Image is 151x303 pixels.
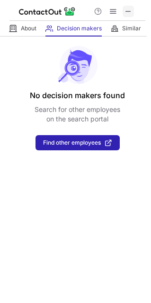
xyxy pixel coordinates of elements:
[30,90,125,101] header: No decision makers found
[19,6,76,17] img: ContactOut v5.3.10
[57,46,98,84] img: No leads found
[122,25,141,32] span: Similar
[57,25,102,32] span: Decision makers
[21,25,36,32] span: About
[43,139,101,146] span: Find other employees
[36,135,120,150] button: Find other employees
[35,105,120,124] p: Search for other employees on the search portal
